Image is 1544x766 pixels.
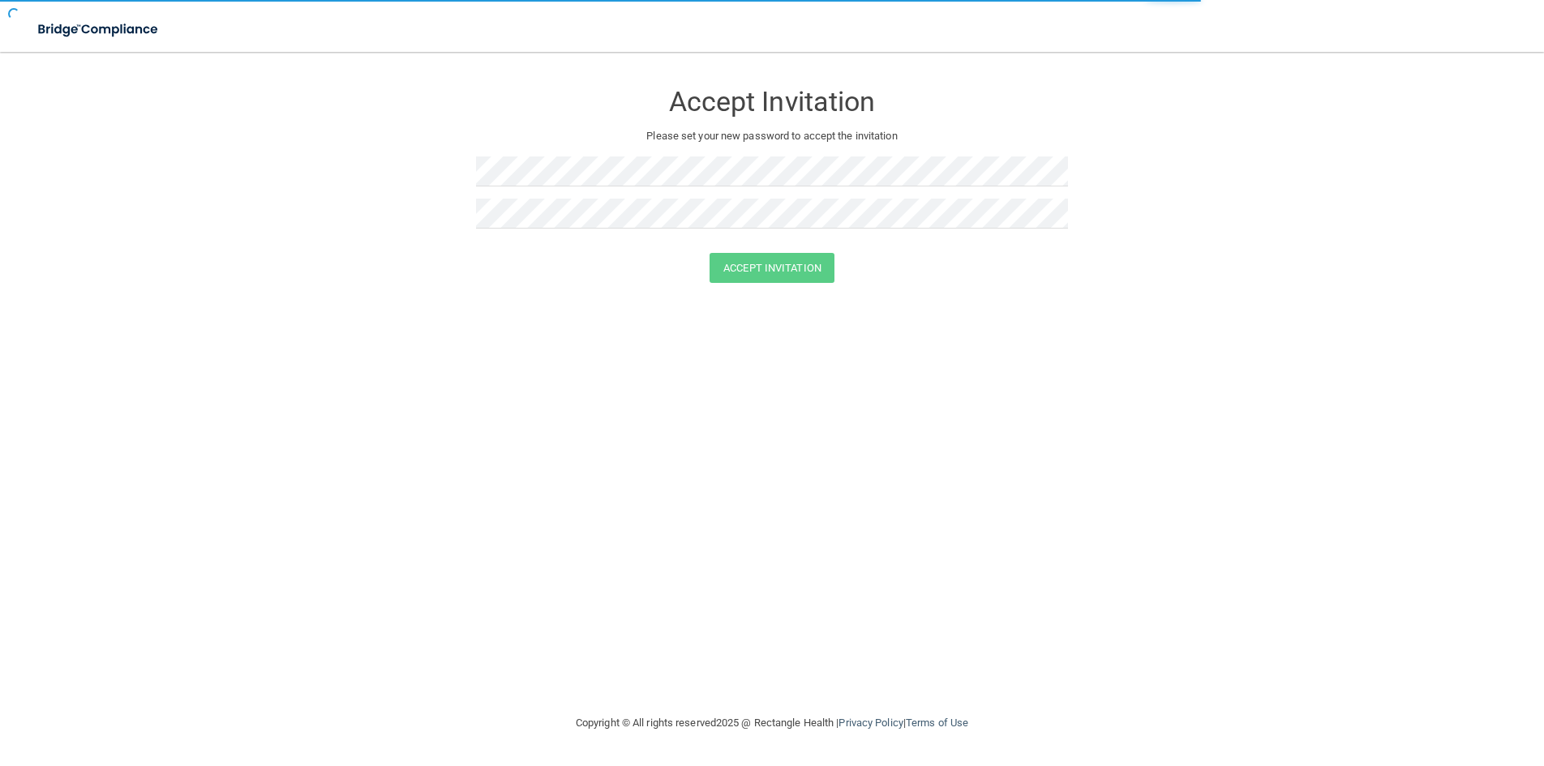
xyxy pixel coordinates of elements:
[838,717,903,729] a: Privacy Policy
[488,126,1056,146] p: Please set your new password to accept the invitation
[906,717,968,729] a: Terms of Use
[476,87,1068,117] h3: Accept Invitation
[476,697,1068,749] div: Copyright © All rights reserved 2025 @ Rectangle Health | |
[24,13,174,46] img: bridge_compliance_login_screen.278c3ca4.svg
[710,253,834,283] button: Accept Invitation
